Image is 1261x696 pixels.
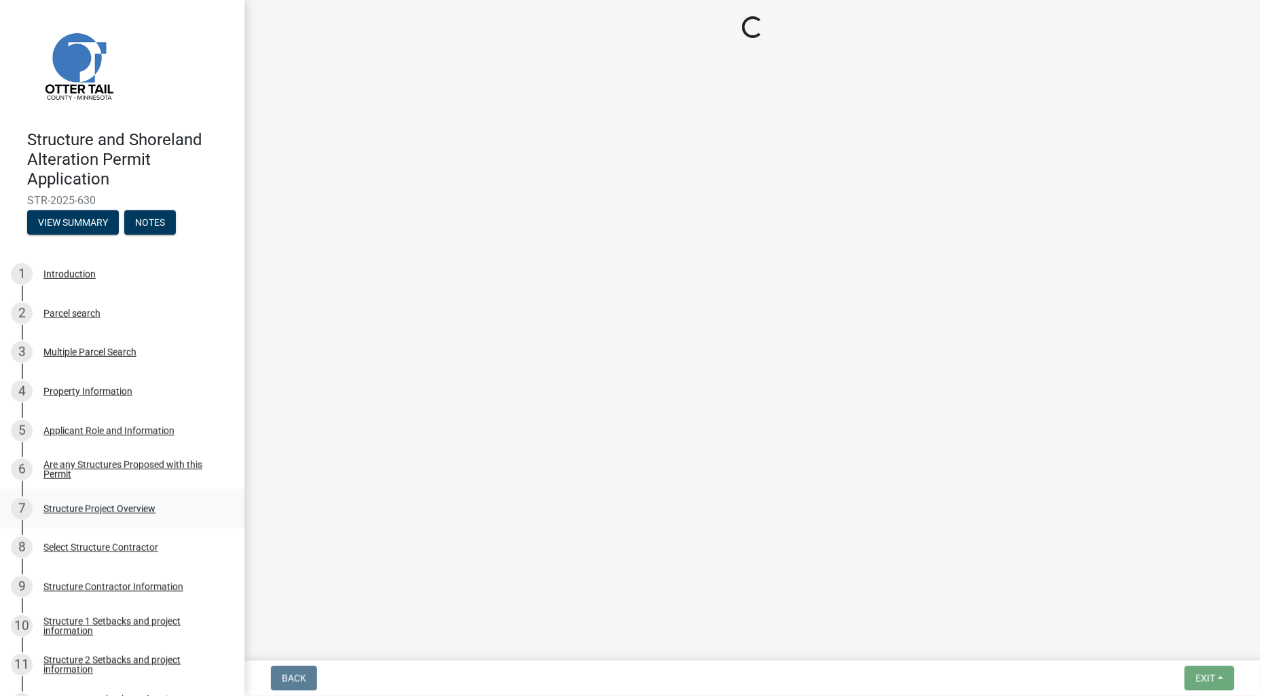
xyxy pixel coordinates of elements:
div: 11 [11,654,33,676]
span: Back [282,673,306,684]
div: Applicant Role and Information [43,426,175,436]
div: 1 [11,263,33,285]
button: Exit [1185,666,1235,691]
div: Multiple Parcel Search [43,347,136,357]
div: 3 [11,341,33,363]
wm-modal-confirm: Summary [27,218,119,229]
img: Otter Tail County, Minnesota [27,14,129,116]
div: Structure 1 Setbacks and project information [43,617,223,636]
div: Property Information [43,387,132,396]
div: Structure Project Overview [43,504,156,514]
span: Exit [1196,673,1216,684]
div: Are any Structures Proposed with this Permit [43,460,223,479]
div: 4 [11,381,33,402]
span: STR-2025-630 [27,194,217,207]
div: 7 [11,498,33,520]
div: Structure Contractor Information [43,582,183,592]
button: Notes [124,210,176,235]
div: 8 [11,537,33,558]
div: 6 [11,459,33,480]
button: Back [271,666,317,691]
div: Parcel search [43,309,100,318]
div: Structure 2 Setbacks and project information [43,655,223,674]
div: Select Structure Contractor [43,543,158,552]
div: Introduction [43,269,96,279]
div: 9 [11,576,33,598]
h4: Structure and Shoreland Alteration Permit Application [27,130,234,189]
wm-modal-confirm: Notes [124,218,176,229]
div: 10 [11,615,33,637]
div: 2 [11,303,33,324]
div: 5 [11,420,33,442]
button: View Summary [27,210,119,235]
